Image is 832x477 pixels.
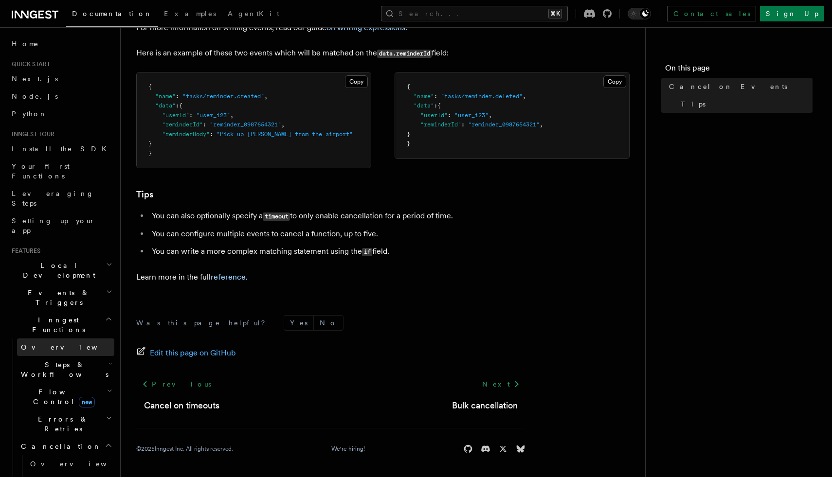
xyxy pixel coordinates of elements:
[26,455,114,473] a: Overview
[148,150,152,157] span: }
[8,311,114,338] button: Inngest Functions
[548,9,562,18] kbd: ⌘K
[17,410,114,438] button: Errors & Retries
[162,131,210,138] span: "reminderBody"
[603,75,626,88] button: Copy
[8,130,54,138] span: Inngest tour
[155,102,176,109] span: "data"
[8,105,114,123] a: Python
[8,70,114,88] a: Next.js
[407,140,410,147] span: }
[12,162,70,180] span: Your first Functions
[164,10,216,18] span: Examples
[136,46,525,60] p: Here is an example of these two events which will be matched on the field:
[17,338,114,356] a: Overview
[628,8,651,19] button: Toggle dark mode
[12,92,58,100] span: Node.js
[136,445,233,453] div: © 2025 Inngest Inc. All rights reserved.
[162,121,203,128] span: "reminderId"
[264,93,268,100] span: ,
[377,50,432,58] code: data.reminderId
[148,83,152,90] span: {
[148,140,152,147] span: }
[314,316,343,330] button: No
[381,6,568,21] button: Search...⌘K
[665,78,813,95] a: Cancel on Events
[8,257,114,284] button: Local Development
[476,375,525,393] a: Next
[211,272,246,282] a: reference
[8,185,114,212] a: Leveraging Steps
[17,414,106,434] span: Errors & Retries
[176,93,179,100] span: :
[150,346,236,360] span: Edit this page on GitHub
[669,82,787,91] span: Cancel on Events
[210,131,213,138] span: :
[136,375,217,393] a: Previous
[66,3,158,27] a: Documentation
[8,261,106,280] span: Local Development
[144,399,219,412] a: Cancel on timeouts
[448,112,451,119] span: :
[8,212,114,239] a: Setting up your app
[281,121,285,128] span: ,
[760,6,824,21] a: Sign Up
[17,356,114,383] button: Steps & Workflows
[523,93,526,100] span: ,
[136,188,153,201] a: Tips
[149,209,525,223] li: You can also optionally specify a to only enable cancellation for a period of time.
[179,102,182,109] span: {
[263,212,290,221] code: timeout
[407,83,410,90] span: {
[8,315,105,335] span: Inngest Functions
[414,93,434,100] span: "name"
[12,190,94,207] span: Leveraging Steps
[8,247,40,255] span: Features
[72,10,152,18] span: Documentation
[136,318,272,328] p: Was this page helpful?
[407,131,410,138] span: }
[30,460,130,468] span: Overview
[362,248,372,256] code: if
[8,288,106,307] span: Events & Triggers
[228,10,279,18] span: AgentKit
[21,343,121,351] span: Overview
[8,284,114,311] button: Events & Triggers
[434,93,437,100] span: :
[12,39,39,49] span: Home
[441,93,523,100] span: "tasks/reminder.deleted"
[437,102,441,109] span: {
[420,112,448,119] span: "userId"
[210,121,281,128] span: "reminder_0987654321"
[8,158,114,185] a: Your first Functions
[665,62,813,78] h4: On this page
[189,112,193,119] span: :
[17,442,101,451] span: Cancellation
[667,6,756,21] a: Contact sales
[12,110,47,118] span: Python
[176,102,179,109] span: :
[196,112,230,119] span: "user_123"
[222,3,285,26] a: AgentKit
[345,75,368,88] button: Copy
[230,112,234,119] span: ,
[8,88,114,105] a: Node.js
[155,93,176,100] span: "name"
[452,399,518,412] a: Bulk cancellation
[12,217,95,234] span: Setting up your app
[136,21,525,35] p: For more information on writing events, read our guide .
[17,383,114,410] button: Flow Controlnew
[8,35,114,53] a: Home
[488,112,492,119] span: ,
[17,438,114,455] button: Cancellation
[8,60,50,68] span: Quick start
[136,270,525,284] p: Learn more in the full .
[182,93,264,100] span: "tasks/reminder.created"
[158,3,222,26] a: Examples
[162,112,189,119] span: "userId"
[136,346,236,360] a: Edit this page on GitHub
[284,316,313,330] button: Yes
[17,387,107,406] span: Flow Control
[681,99,705,109] span: Tips
[454,112,488,119] span: "user_123"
